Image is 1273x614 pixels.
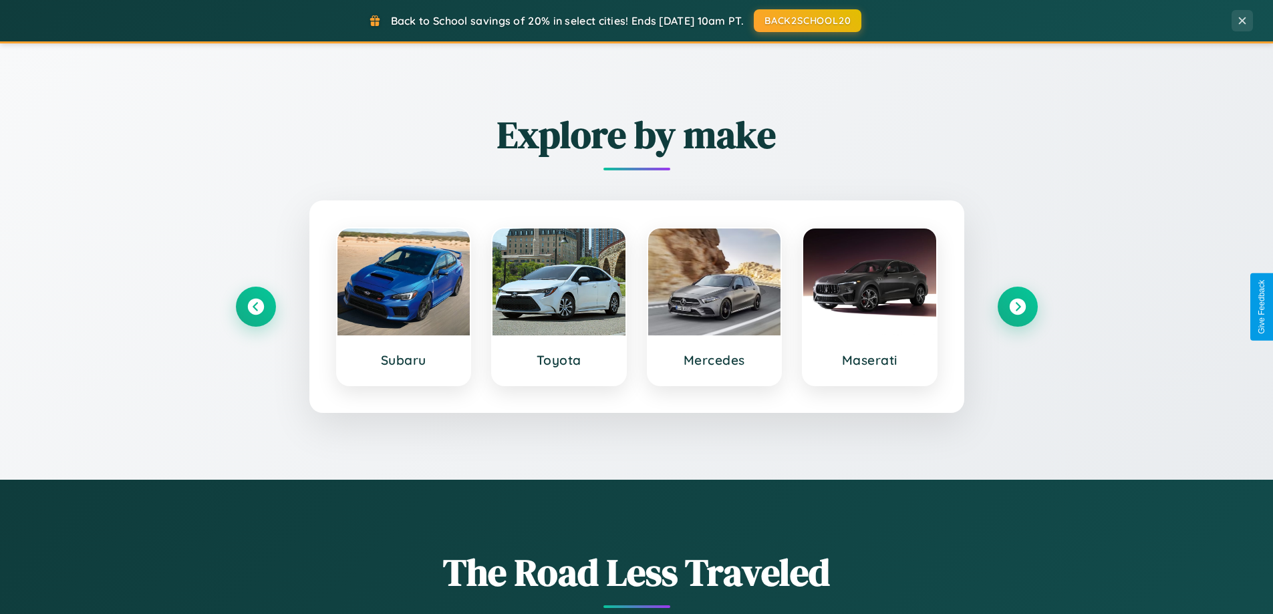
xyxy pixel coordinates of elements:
[506,352,612,368] h3: Toyota
[662,352,768,368] h3: Mercedes
[351,352,457,368] h3: Subaru
[817,352,923,368] h3: Maserati
[754,9,861,32] button: BACK2SCHOOL20
[391,14,744,27] span: Back to School savings of 20% in select cities! Ends [DATE] 10am PT.
[236,109,1038,160] h2: Explore by make
[1257,280,1266,334] div: Give Feedback
[236,547,1038,598] h1: The Road Less Traveled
